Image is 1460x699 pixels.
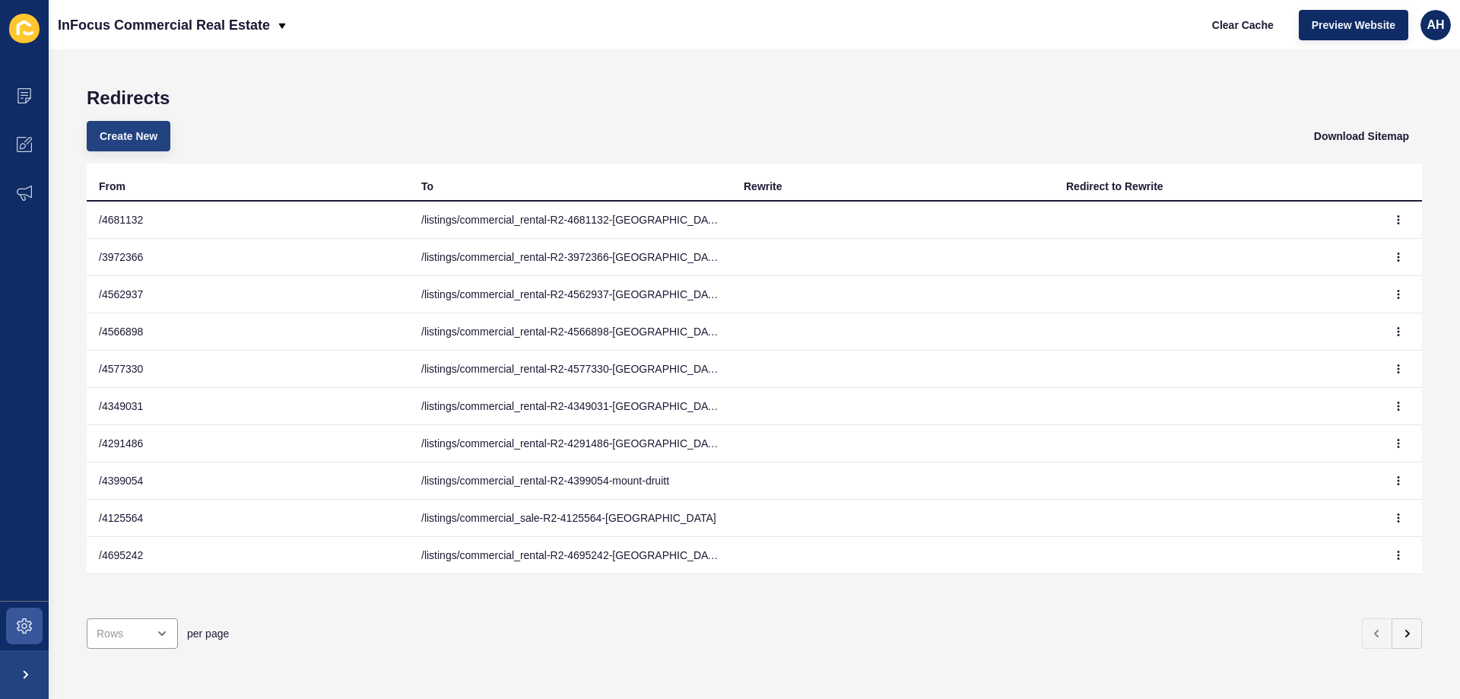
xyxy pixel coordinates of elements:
[409,462,732,500] td: /listings/commercial_rental-R2-4399054-mount-druitt
[87,618,178,649] div: open menu
[1212,17,1274,33] span: Clear Cache
[1312,17,1395,33] span: Preview Website
[409,388,732,425] td: /listings/commercial_rental-R2-4349031-[GEOGRAPHIC_DATA]
[409,537,732,574] td: /listings/commercial_rental-R2-4695242-[GEOGRAPHIC_DATA]
[744,179,782,194] div: Rewrite
[87,87,1422,109] h1: Redirects
[87,276,409,313] td: /4562937
[409,239,732,276] td: /listings/commercial_rental-R2-3972366-[GEOGRAPHIC_DATA]
[409,313,732,351] td: /listings/commercial_rental-R2-4566898-[GEOGRAPHIC_DATA]
[87,500,409,537] td: /4125564
[1199,10,1287,40] button: Clear Cache
[1314,129,1409,144] span: Download Sitemap
[87,388,409,425] td: /4349031
[87,121,170,151] button: Create New
[409,425,732,462] td: /listings/commercial_rental-R2-4291486-[GEOGRAPHIC_DATA]
[409,351,732,388] td: /listings/commercial_rental-R2-4577330-[GEOGRAPHIC_DATA]
[58,6,270,44] p: InFocus Commercial Real Estate
[409,500,732,537] td: /listings/commercial_sale-R2-4125564-[GEOGRAPHIC_DATA]
[87,313,409,351] td: /4566898
[87,351,409,388] td: /4577330
[187,626,229,641] span: per page
[99,179,125,194] div: From
[87,425,409,462] td: /4291486
[87,202,409,239] td: /4681132
[87,239,409,276] td: /3972366
[409,276,732,313] td: /listings/commercial_rental-R2-4562937-[GEOGRAPHIC_DATA]
[409,202,732,239] td: /listings/commercial_rental-R2-4681132-[GEOGRAPHIC_DATA]
[87,537,409,574] td: /4695242
[1299,10,1408,40] button: Preview Website
[1066,179,1163,194] div: Redirect to Rewrite
[87,462,409,500] td: /4399054
[1427,17,1444,33] span: AH
[100,129,157,144] span: Create New
[421,179,433,194] div: To
[1301,121,1422,151] button: Download Sitemap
